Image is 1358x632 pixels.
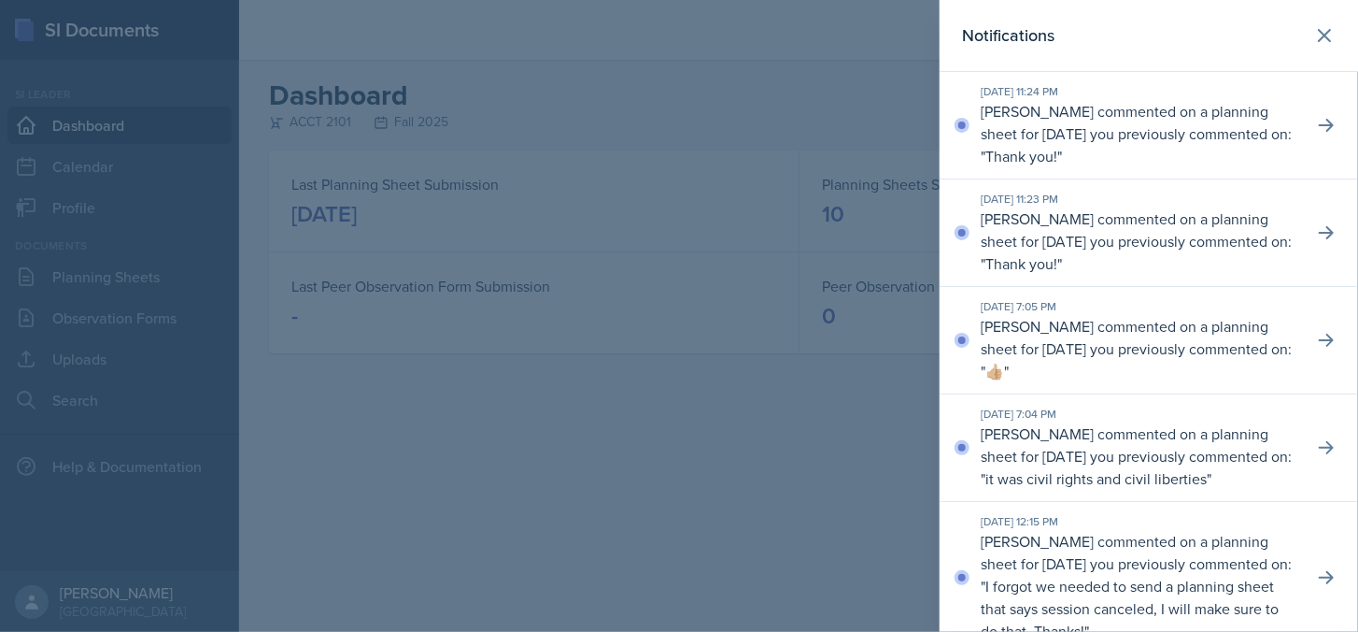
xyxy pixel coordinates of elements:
div: [DATE] 11:23 PM [981,191,1298,208]
div: [DATE] 7:04 PM [981,406,1298,423]
p: it was civil rights and civil liberties [985,468,1207,489]
p: Thank you! [985,253,1057,274]
p: [PERSON_NAME] commented on a planning sheet for [DATE] you previously commented on: " " [981,423,1298,490]
p: [PERSON_NAME] commented on a planning sheet for [DATE] you previously commented on: " " [981,100,1298,167]
p: [PERSON_NAME] commented on a planning sheet for [DATE] you previously commented on: " " [981,208,1298,275]
p: [PERSON_NAME] commented on a planning sheet for [DATE] you previously commented on: " " [981,315,1298,382]
p: Thank you! [985,146,1057,166]
p: 👍🏼 [985,361,1004,381]
div: [DATE] 7:05 PM [981,298,1298,315]
div: [DATE] 12:15 PM [981,513,1298,530]
h2: Notifications [962,22,1054,49]
div: [DATE] 11:24 PM [981,83,1298,100]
